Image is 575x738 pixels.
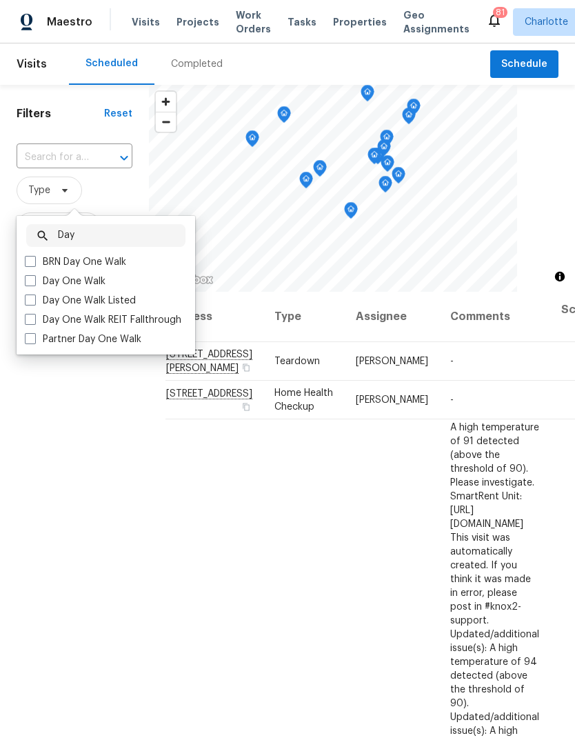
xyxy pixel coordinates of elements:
span: Tasks [287,17,316,27]
div: Map marker [313,160,327,181]
button: Copy Address [240,401,252,413]
div: Map marker [344,202,358,223]
label: Day One Walk [25,275,105,288]
input: Search for an address... [17,147,94,168]
button: Zoom in [156,92,176,112]
span: Toggle attribution [556,269,564,284]
span: Properties [333,15,387,29]
span: Teardown [274,357,320,366]
span: - [450,395,454,405]
button: Open [114,148,134,168]
th: Comments [439,292,550,342]
div: Map marker [407,99,421,120]
div: Map marker [367,148,381,169]
label: Day One Walk REIT Fallthrough [25,313,181,327]
span: [PERSON_NAME] [356,395,428,405]
div: Map marker [245,130,259,152]
button: Copy Address [240,361,252,374]
div: Reset [104,107,132,121]
span: Geo Assignments [403,8,470,36]
span: Visits [17,49,47,79]
div: Map marker [402,108,416,129]
span: Work Orders [236,8,271,36]
div: Map marker [299,172,313,193]
span: Projects [176,15,219,29]
div: Completed [171,57,223,71]
input: Search... [58,224,185,247]
h1: Filters [17,107,104,121]
th: Type [263,292,345,342]
button: Toggle attribution [552,268,568,285]
span: [PERSON_NAME] [356,357,428,366]
canvas: Map [149,85,517,292]
div: 81 [496,6,505,19]
div: Scheduled [85,57,138,70]
th: Address [165,292,263,342]
label: Day One Walk Listed [25,294,136,308]
div: Map marker [377,139,391,161]
span: Schedule [501,56,547,73]
label: Partner Day One Walk [25,332,141,346]
div: Map marker [361,85,374,106]
span: - [450,357,454,366]
span: Visits [132,15,160,29]
span: Home Health Checkup [274,388,333,412]
button: Schedule [490,50,558,79]
div: Map marker [379,176,392,197]
button: Zoom out [156,112,176,132]
th: Assignee [345,292,439,342]
label: BRN Day One Walk [25,255,126,269]
div: Map marker [277,106,291,128]
span: Maestro [47,15,92,29]
div: Map marker [381,155,394,177]
div: Map marker [392,167,405,188]
div: Map marker [380,130,394,151]
span: Type [28,183,50,197]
